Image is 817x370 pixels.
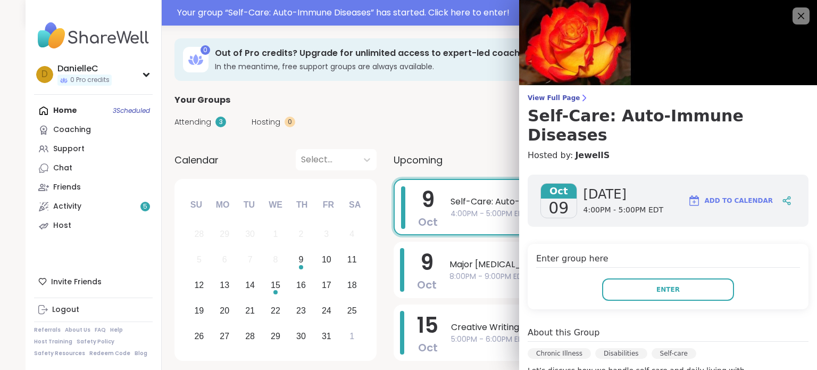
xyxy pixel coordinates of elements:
span: 4:00PM - 5:00PM EDT [583,205,664,216]
span: 4:00PM - 5:00PM EDT [451,208,758,219]
div: 21 [245,303,255,318]
div: Activity [53,201,81,212]
h3: In the meantime, free support groups are always available. [215,61,692,72]
div: 7 [248,252,253,267]
div: Not available Sunday, October 5th, 2025 [188,249,211,272]
h3: Self-Care: Auto-Immune Diseases [528,106,808,145]
div: Not available Tuesday, October 7th, 2025 [239,249,262,272]
div: 28 [245,329,255,343]
div: Not available Tuesday, September 30th, 2025 [239,223,262,246]
div: Coaching [53,125,91,135]
div: Choose Thursday, October 9th, 2025 [290,249,313,272]
div: 14 [245,278,255,292]
span: 5 [143,202,147,211]
a: About Us [65,326,90,334]
div: month 2025-10 [186,221,364,349]
span: Oct [417,277,437,292]
div: 0 [285,117,295,127]
span: 15 [417,310,438,340]
div: 22 [271,303,280,318]
div: 16 [296,278,306,292]
a: Activity5 [34,197,153,216]
a: Blog [135,350,147,357]
div: Support [53,144,85,154]
div: 0 [201,45,210,55]
div: Choose Friday, October 10th, 2025 [315,249,338,272]
div: Th [290,193,314,217]
div: Choose Wednesday, October 29th, 2025 [264,325,287,348]
span: Major [MEDICAL_DATA] & Severe Anxiety [449,258,760,271]
div: Not available Sunday, September 28th, 2025 [188,223,211,246]
div: 27 [220,329,229,343]
div: Choose Sunday, October 26th, 2025 [188,325,211,348]
div: Not available Monday, October 6th, 2025 [213,249,236,272]
div: 3 [215,117,226,127]
span: Enter [656,285,680,294]
a: Friends [34,178,153,197]
div: 9 [298,252,303,267]
div: Choose Sunday, October 12th, 2025 [188,274,211,297]
div: Not available Saturday, October 4th, 2025 [340,223,363,246]
a: Referrals [34,326,61,334]
div: Choose Monday, October 13th, 2025 [213,274,236,297]
a: Redeem Code [89,350,130,357]
div: Not available Friday, October 3rd, 2025 [315,223,338,246]
div: 29 [271,329,280,343]
a: FAQ [95,326,106,334]
div: 30 [296,329,306,343]
span: Oct [418,340,438,355]
a: Logout [34,300,153,319]
a: JewellS [575,149,610,162]
div: 2 [298,227,303,241]
div: Chat [53,163,72,174]
div: 25 [347,303,357,318]
span: Add to Calendar [705,196,773,205]
div: 4 [349,227,354,241]
div: Choose Sunday, October 19th, 2025 [188,299,211,322]
span: 9 [421,185,435,215]
span: Attending [174,117,211,128]
div: 8 [273,252,278,267]
h3: Out of Pro credits? Upgrade for unlimited access to expert-led coaching groups. [215,47,692,59]
span: Self-Care: Auto-Immune Diseases [451,195,758,208]
div: Choose Saturday, November 1st, 2025 [340,325,363,348]
div: Choose Monday, October 27th, 2025 [213,325,236,348]
h4: Enter group here [536,252,800,268]
div: Choose Thursday, October 16th, 2025 [290,274,313,297]
div: We [264,193,287,217]
div: Choose Saturday, October 11th, 2025 [340,249,363,272]
div: 15 [271,278,280,292]
div: 30 [245,227,255,241]
div: Choose Wednesday, October 15th, 2025 [264,274,287,297]
div: Invite Friends [34,272,153,291]
span: Oct [541,184,577,199]
div: 20 [220,303,229,318]
div: Not available Wednesday, October 1st, 2025 [264,223,287,246]
div: DanielleC [57,63,112,75]
div: Choose Saturday, October 18th, 2025 [340,274,363,297]
div: Choose Tuesday, October 14th, 2025 [239,274,262,297]
div: Logout [52,305,79,315]
span: View Full Page [528,94,808,102]
div: 26 [194,329,204,343]
div: Choose Friday, October 17th, 2025 [315,274,338,297]
span: Hosting [252,117,280,128]
div: 5 [197,252,202,267]
div: 3 [324,227,329,241]
div: Host [53,220,71,231]
span: 8:00PM - 9:00PM EDT [449,271,760,282]
span: [DATE] [583,186,664,203]
a: View Full PageSelf-Care: Auto-Immune Diseases [528,94,808,145]
span: Creative Writing Playground [451,321,760,334]
div: 29 [220,227,229,241]
div: 19 [194,303,204,318]
div: Su [185,193,208,217]
div: Choose Monday, October 20th, 2025 [213,299,236,322]
span: Your Groups [174,94,230,106]
div: Self-care [652,348,696,359]
a: Host [34,216,153,235]
div: Friends [53,182,81,193]
div: Choose Wednesday, October 22nd, 2025 [264,299,287,322]
img: ShareWell Nav Logo [34,17,153,54]
span: 5:00PM - 6:00PM EDT [451,334,760,345]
